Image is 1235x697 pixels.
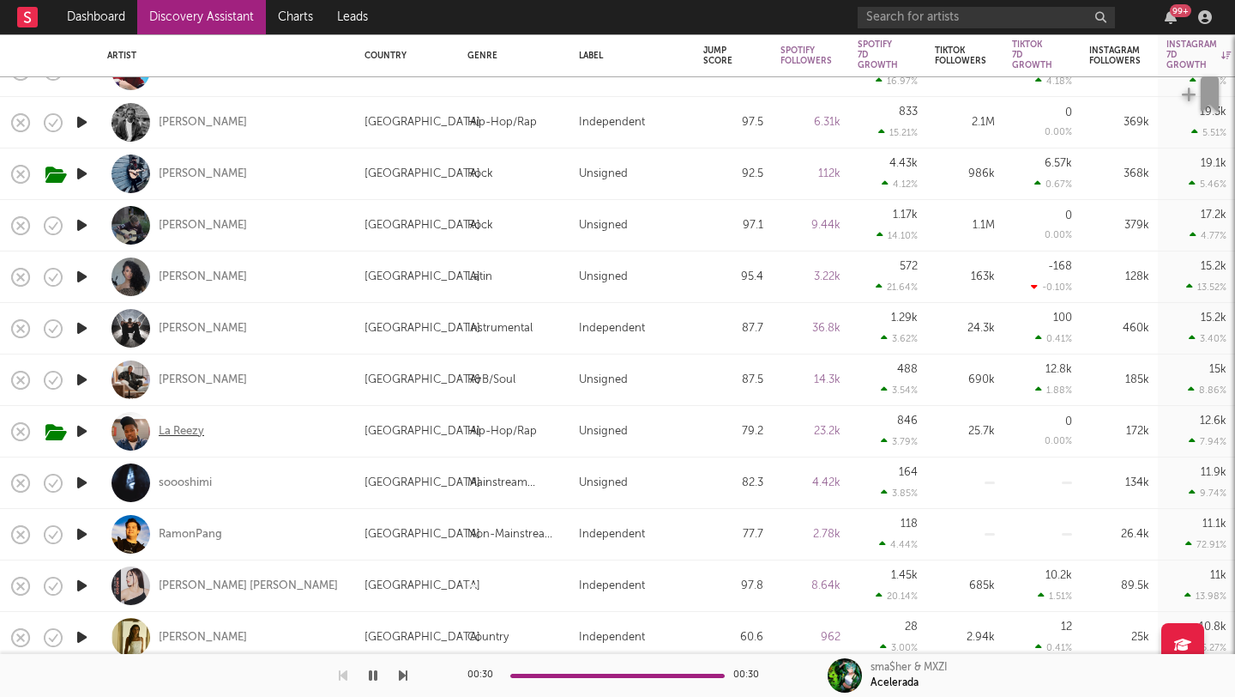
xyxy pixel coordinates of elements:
[1201,158,1226,169] div: 19.1k
[1089,370,1149,391] div: 185k
[364,112,480,133] div: [GEOGRAPHIC_DATA]
[579,51,678,61] div: Label
[703,576,763,597] div: 97.8
[1048,261,1072,272] div: -168
[579,370,628,391] div: Unsigned
[1045,364,1072,375] div: 12.8k
[1210,570,1226,581] div: 11k
[780,627,840,648] div: 962
[159,270,247,285] a: [PERSON_NAME]
[703,627,763,648] div: 60.6
[364,318,480,339] div: [GEOGRAPHIC_DATA]
[1209,364,1226,375] div: 15k
[1189,436,1226,447] div: 7.94 %
[703,524,763,545] div: 77.7
[871,660,947,676] div: sma$her & MXZI
[1188,385,1226,396] div: 8.86 %
[467,370,515,391] div: R&B/Soul
[1166,39,1231,70] div: Instagram 7D Growth
[780,421,840,442] div: 23.2k
[876,76,918,87] div: 16.97 %
[935,45,986,66] div: Tiktok Followers
[159,579,338,594] a: [PERSON_NAME] [PERSON_NAME]
[897,415,918,427] div: 846
[780,267,840,288] div: 3.22k
[1045,437,1072,446] div: 0.00 %
[107,51,339,61] div: Artist
[1089,164,1149,185] div: 368k
[1189,333,1226,344] div: 3.40 %
[1065,107,1072,118] div: 0
[780,112,840,133] div: 6.31k
[467,524,562,545] div: Non-Mainstream Electronic
[935,576,995,597] div: 685k
[1065,210,1072,221] div: 0
[1089,45,1141,66] div: Instagram Followers
[780,318,840,339] div: 36.8k
[703,421,763,442] div: 79.2
[1184,591,1226,602] div: 13.98 %
[891,570,918,581] div: 1.45k
[159,373,247,388] a: [PERSON_NAME]
[1053,312,1072,324] div: 100
[876,591,918,602] div: 20.14 %
[579,421,628,442] div: Unsigned
[897,364,918,375] div: 488
[159,527,222,542] a: RamonPang
[703,318,763,339] div: 87.7
[1045,128,1072,137] div: 0.00 %
[703,215,763,236] div: 97.1
[1089,215,1149,236] div: 379k
[579,112,645,133] div: Independent
[364,473,480,494] div: [GEOGRAPHIC_DATA]
[364,421,480,442] div: [GEOGRAPHIC_DATA]
[881,385,918,396] div: 3.54 %
[780,370,840,391] div: 14.3k
[1185,539,1226,550] div: 72.91 %
[1199,621,1226,633] div: 10.8k
[780,576,840,597] div: 8.64k
[159,424,204,439] div: La Reezy
[579,267,628,288] div: Unsigned
[159,115,247,130] a: [PERSON_NAME]
[1035,76,1072,87] div: 4.18 %
[703,112,763,133] div: 97.5
[467,112,537,133] div: Hip-Hop/Rap
[1035,642,1072,653] div: 0.41 %
[1200,415,1226,427] div: 12.6k
[364,51,442,61] div: Country
[879,539,918,550] div: 4.44 %
[881,333,918,344] div: 3.62 %
[703,473,763,494] div: 82.3
[1189,488,1226,499] div: 9.74 %
[1191,127,1226,138] div: 5.51 %
[364,627,480,648] div: [GEOGRAPHIC_DATA]
[467,627,509,648] div: Country
[1089,421,1149,442] div: 172k
[159,321,247,336] a: [PERSON_NAME]
[878,127,918,138] div: 15.21 %
[1190,230,1226,241] div: 4.77 %
[1186,282,1226,293] div: 13.52 %
[467,51,553,61] div: Genre
[579,524,645,545] div: Independent
[1089,524,1149,545] div: 26.4k
[364,576,480,597] div: [GEOGRAPHIC_DATA]
[893,209,918,221] div: 1.17k
[1045,570,1072,581] div: 10.2k
[877,230,918,241] div: 14.10 %
[467,665,502,686] div: 00:30
[1031,282,1072,293] div: -0.10 %
[467,318,533,339] div: Instrumental
[1034,179,1072,190] div: 0.67 %
[1089,473,1149,494] div: 134k
[1201,209,1226,221] div: 17.2k
[1202,518,1226,530] div: 11.1k
[780,524,840,545] div: 2.78k
[1170,4,1191,17] div: 99 +
[1201,312,1226,324] div: 15.2k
